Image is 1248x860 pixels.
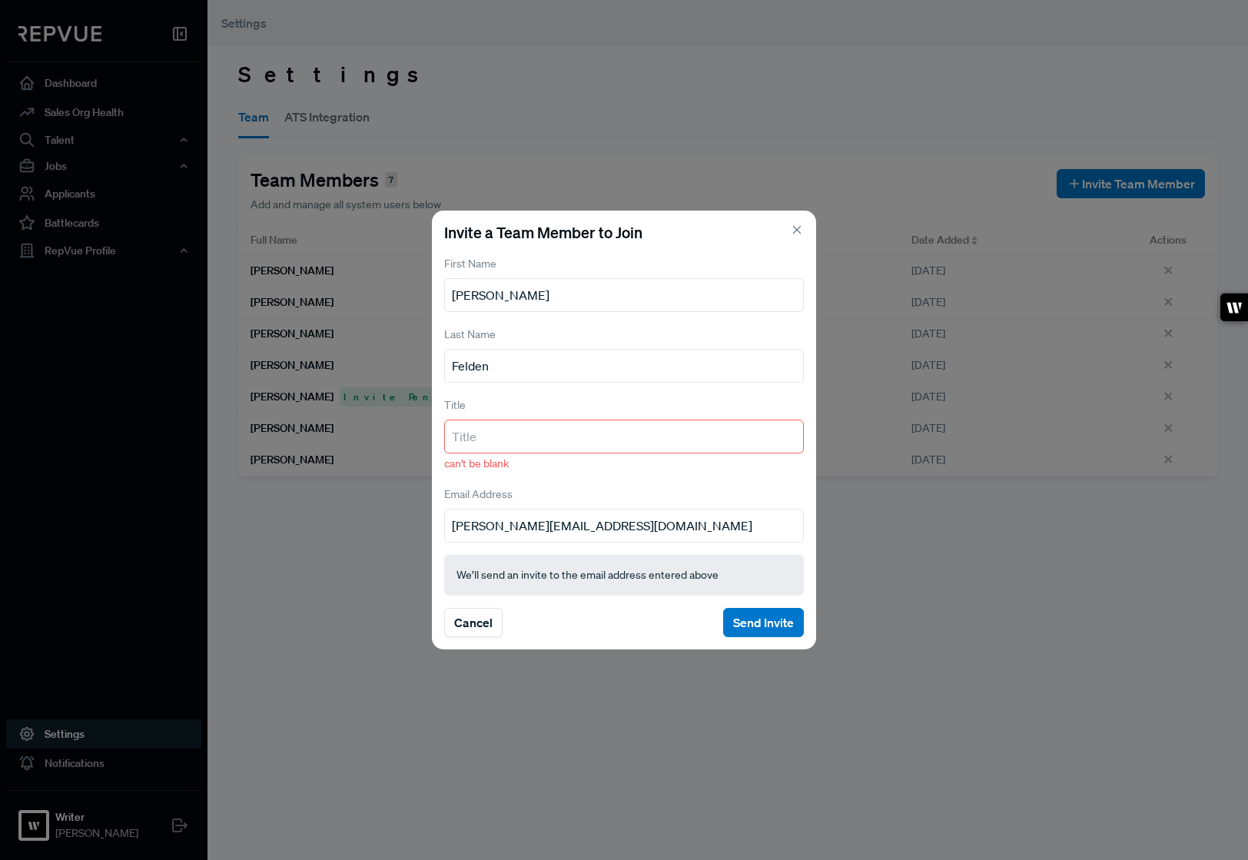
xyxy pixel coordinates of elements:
[444,509,804,543] input: johndoe@company.com
[444,397,466,413] label: Title
[444,349,804,383] input: Doe
[456,567,792,583] p: We’ll send an invite to the email address entered above
[444,278,804,312] input: John
[444,608,503,637] button: Cancel
[444,223,804,241] h5: Invite a Team Member to Join
[723,608,804,637] button: Send Invite
[444,457,509,470] span: can't be blank
[444,327,496,343] label: Last Name
[444,420,804,453] input: Title
[444,256,496,272] label: First Name
[444,486,513,503] label: Email Address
